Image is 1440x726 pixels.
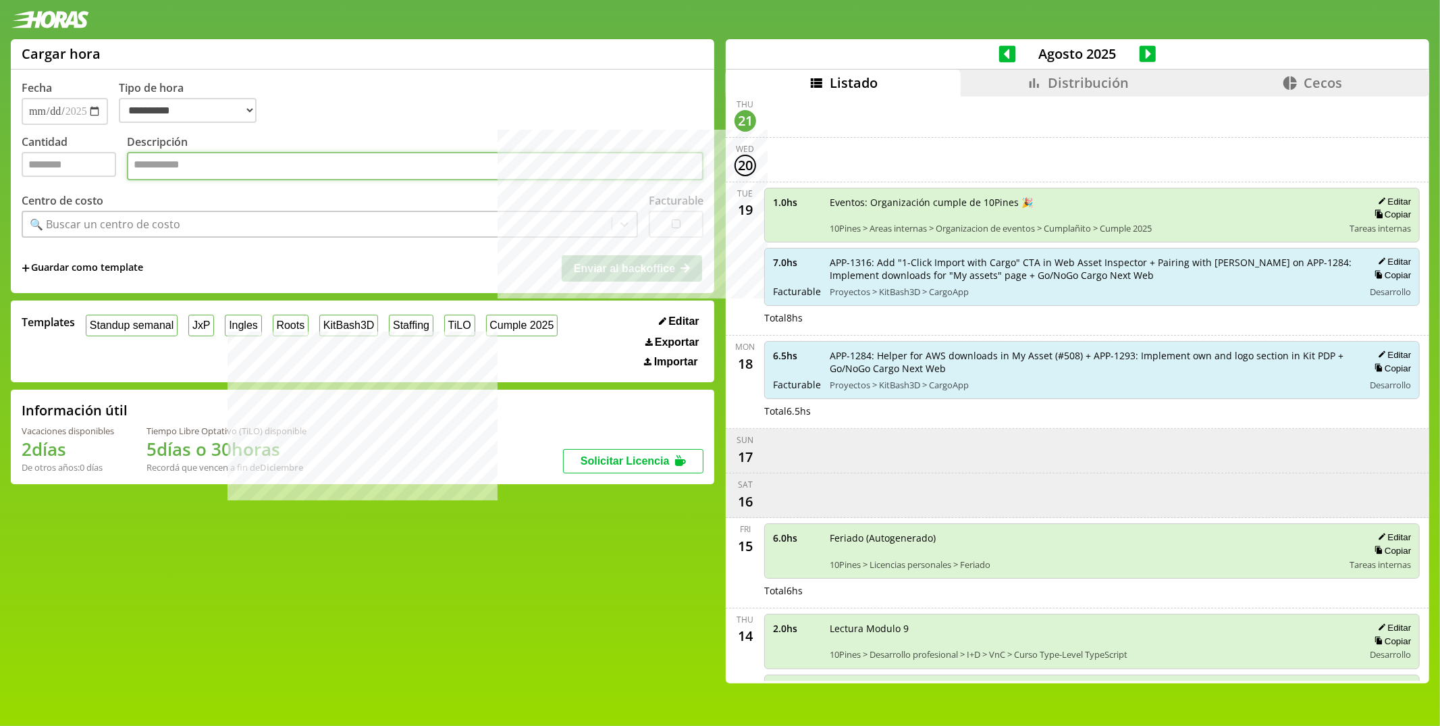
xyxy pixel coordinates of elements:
div: Wed [737,143,755,155]
span: Desarrollo [1370,379,1411,391]
div: Tue [738,188,753,199]
span: Exportar [655,336,699,348]
div: Total 6.5 hs [764,405,1420,417]
div: De otros años: 0 días [22,461,114,473]
button: Copiar [1370,363,1411,374]
span: 6.5 hs [773,349,820,362]
div: 21 [735,110,756,132]
div: Fri [740,523,751,535]
button: TiLO [444,315,475,336]
span: Solicitar Licencia [581,455,670,467]
select: Tipo de hora [119,98,257,123]
span: Facturable [773,378,820,391]
div: Mon [736,341,755,353]
button: JxP [188,315,214,336]
span: Listado [830,74,878,92]
div: 🔍 Buscar un centro de costo [30,217,180,232]
span: Tareas internas [1350,559,1411,571]
b: Diciembre [260,461,303,473]
button: Staffing [389,315,433,336]
span: 10Pines > Licencias personales > Feriado [830,559,1340,571]
button: Standup semanal [86,315,178,336]
span: Tareas internas [1350,222,1411,234]
span: Editar [668,315,699,328]
button: KitBash3D [319,315,378,336]
span: 10Pines > Areas internas > Organizacion de eventos > Cumplañito > Cumple 2025 [830,222,1340,234]
span: + [22,261,30,276]
span: APP-1316: Add "1-Click Import with Cargo" CTA in Web Asset Inspector + Pairing with [PERSON_NAME]... [830,256,1354,282]
h2: Información útil [22,401,128,419]
div: Total 6 hs [764,584,1420,597]
span: Templates [22,315,75,330]
button: Copiar [1370,209,1411,220]
span: Proyectos > KitBash3D > CargoApp [830,379,1354,391]
span: Desarrollo [1370,286,1411,298]
img: logotipo [11,11,89,28]
div: Tiempo Libre Optativo (TiLO) disponible [146,425,306,437]
span: Feriado (Autogenerado) [830,531,1340,544]
div: 16 [735,490,756,512]
span: Proyectos > KitBash3D > CargoApp [830,286,1354,298]
h1: Cargar hora [22,45,101,63]
div: Thu [737,99,754,110]
span: +Guardar como template [22,261,143,276]
div: Sun [737,434,754,446]
button: Editar [655,315,703,328]
label: Fecha [22,80,52,95]
span: Importar [654,356,698,368]
h1: 5 días o 30 horas [146,437,306,461]
div: 14 [735,625,756,647]
button: Editar [1374,349,1411,361]
span: 10Pines > Desarrollo profesional > I+D > VnC > Curso Type-Level TypeScript [830,648,1354,660]
span: Desarrollo [1370,648,1411,660]
label: Centro de costo [22,193,103,208]
span: 7.0 hs [773,256,820,269]
h1: 2 días [22,437,114,461]
div: Thu [737,614,754,625]
button: Editar [1374,622,1411,633]
button: Editar [1374,256,1411,267]
span: APP-1284: Helper for AWS downloads in My Asset (#508) + APP-1293: Implement own and logo section ... [830,349,1354,375]
button: Copiar [1370,545,1411,556]
label: Descripción [127,134,703,184]
textarea: Descripción [127,152,703,180]
input: Cantidad [22,152,116,177]
button: Cumple 2025 [486,315,558,336]
label: Facturable [649,193,703,208]
div: scrollable content [726,97,1429,681]
span: Cecos [1304,74,1342,92]
div: 20 [735,155,756,176]
label: Cantidad [22,134,127,184]
span: Agosto 2025 [1016,45,1140,63]
div: 19 [735,199,756,221]
div: Total 8 hs [764,311,1420,324]
button: Roots [273,315,309,336]
span: 6.0 hs [773,531,820,544]
button: Editar [1374,196,1411,207]
button: Copiar [1370,269,1411,281]
div: 17 [735,446,756,467]
span: Facturable [773,285,820,298]
div: Sat [738,479,753,490]
button: Editar [1374,531,1411,543]
div: Vacaciones disponibles [22,425,114,437]
div: 18 [735,353,756,374]
div: Recordá que vencen a fin de [146,461,306,473]
div: 15 [735,535,756,556]
label: Tipo de hora [119,80,267,125]
span: Lectura Modulo 9 [830,622,1354,635]
button: Copiar [1370,636,1411,647]
span: 2.0 hs [773,622,820,635]
button: Solicitar Licencia [563,449,703,473]
span: Eventos: Organización cumple de 10Pines 🎉 [830,196,1340,209]
span: 1.0 hs [773,196,820,209]
button: Ingles [225,315,261,336]
span: Distribución [1048,74,1129,92]
button: Exportar [641,336,703,349]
